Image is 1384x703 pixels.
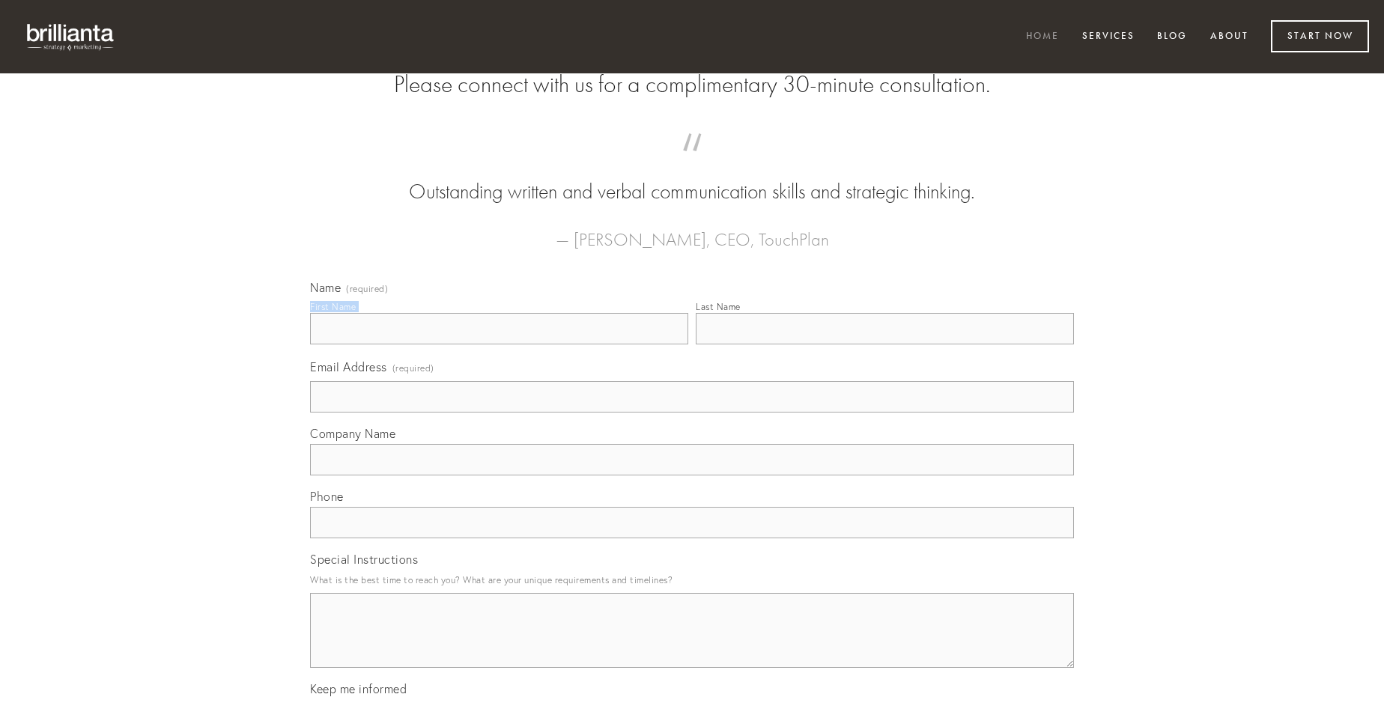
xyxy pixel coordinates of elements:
[15,15,127,58] img: brillianta - research, strategy, marketing
[334,148,1050,177] span: “
[346,284,388,293] span: (required)
[392,358,434,378] span: (required)
[310,681,407,696] span: Keep me informed
[310,359,387,374] span: Email Address
[1271,20,1369,52] a: Start Now
[310,301,356,312] div: First Name
[310,489,344,504] span: Phone
[696,301,741,312] div: Last Name
[1072,25,1144,49] a: Services
[310,570,1074,590] p: What is the best time to reach you? What are your unique requirements and timelines?
[310,70,1074,99] h2: Please connect with us for a complimentary 30-minute consultation.
[1016,25,1069,49] a: Home
[1201,25,1258,49] a: About
[310,426,395,441] span: Company Name
[310,280,341,295] span: Name
[334,207,1050,255] figcaption: — [PERSON_NAME], CEO, TouchPlan
[1147,25,1197,49] a: Blog
[310,552,418,567] span: Special Instructions
[334,148,1050,207] blockquote: Outstanding written and verbal communication skills and strategic thinking.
